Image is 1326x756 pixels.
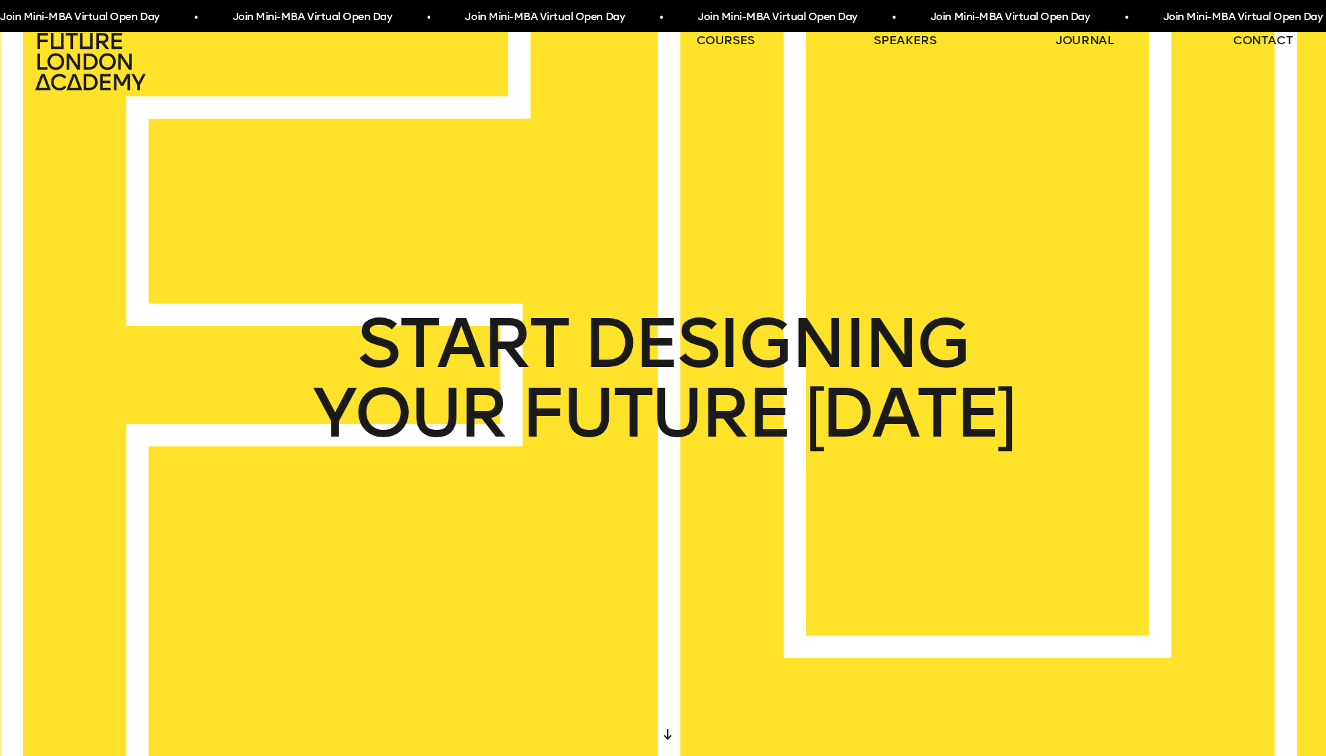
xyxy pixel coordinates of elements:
span: • [1125,5,1128,29]
a: speakers [874,32,936,48]
span: • [892,5,896,29]
span: • [427,5,430,29]
span: YOUR [312,378,506,448]
a: contact [1233,32,1293,48]
span: • [194,5,197,29]
span: START [357,309,568,378]
a: journal [1056,32,1114,48]
span: [DATE] [806,378,1014,448]
span: FUTURE [521,378,790,448]
span: • [660,5,663,29]
a: courses [696,32,755,48]
span: DESIGNING [583,309,969,378]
